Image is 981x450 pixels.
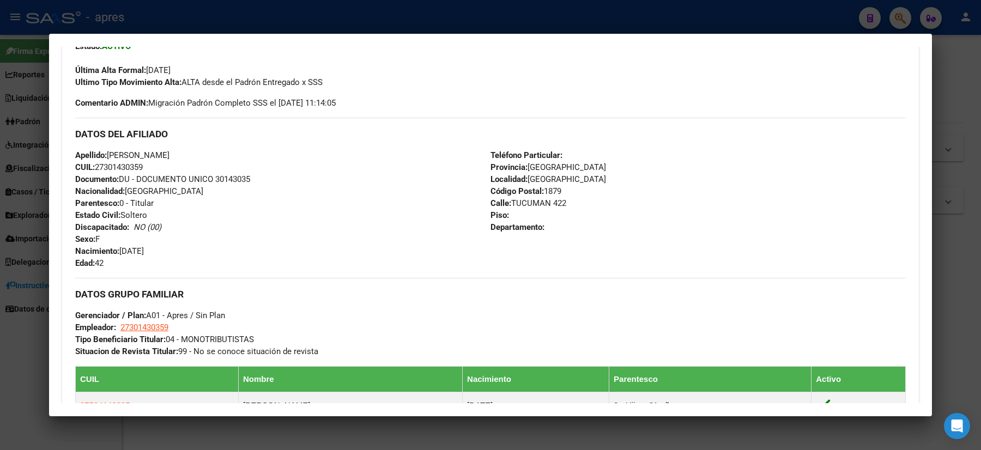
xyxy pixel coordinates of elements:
[75,258,95,268] strong: Edad:
[75,311,146,320] strong: Gerenciador / Plan:
[75,311,225,320] span: A01 - Apres / Sin Plan
[491,174,606,184] span: [GEOGRAPHIC_DATA]
[463,367,609,392] th: Nacimiento
[75,162,143,172] span: 27301430359
[491,198,566,208] span: TUCUMAN 422
[80,400,130,410] span: 27594142905
[239,392,463,419] td: [PERSON_NAME] -
[75,65,146,75] strong: Última Alta Formal:
[944,413,970,439] div: Open Intercom Messenger
[75,234,100,244] span: F
[75,346,318,356] span: 99 - No se conoce situación de revista
[75,150,169,160] span: [PERSON_NAME]
[491,198,511,208] strong: Calle:
[75,335,254,344] span: 04 - MONOTRIBUTISTAS
[75,246,119,256] strong: Nacimiento:
[812,367,906,392] th: Activo
[75,198,119,208] strong: Parentesco:
[120,323,168,332] span: 27301430359
[609,367,812,392] th: Parentesco
[75,77,323,87] span: ALTA desde el Padrón Entregado x SSS
[75,186,125,196] strong: Nacionalidad:
[102,41,131,51] strong: ACTIVO
[491,186,561,196] span: 1879
[75,335,166,344] strong: Tipo Beneficiario Titular:
[75,186,203,196] span: [GEOGRAPHIC_DATA]
[75,162,95,172] strong: CUIL:
[491,222,544,232] strong: Departamento:
[491,174,528,184] strong: Localidad:
[75,346,178,356] strong: Situacion de Revista Titular:
[239,367,463,392] th: Nombre
[75,128,906,140] h3: DATOS DEL AFILIADO
[75,98,148,108] strong: Comentario ADMIN:
[75,258,104,268] span: 42
[75,198,154,208] span: 0 - Titular
[75,210,147,220] span: Soltero
[491,210,509,220] strong: Piso:
[463,392,609,419] td: [DATE]
[609,392,812,419] td: 3 - Hijo < 21 años
[75,150,107,160] strong: Apellido:
[75,41,102,51] strong: Estado:
[75,246,144,256] span: [DATE]
[491,162,528,172] strong: Provincia:
[75,210,120,220] strong: Estado Civil:
[491,162,606,172] span: [GEOGRAPHIC_DATA]
[75,323,116,332] strong: Empleador:
[75,97,336,109] span: Migración Padrón Completo SSS el [DATE] 11:14:05
[76,367,239,392] th: CUIL
[491,150,562,160] strong: Teléfono Particular:
[75,288,906,300] h3: DATOS GRUPO FAMILIAR
[134,222,161,232] i: NO (00)
[75,222,129,232] strong: Discapacitado:
[75,174,119,184] strong: Documento:
[75,174,250,184] span: DU - DOCUMENTO UNICO 30143035
[75,65,171,75] span: [DATE]
[75,234,95,244] strong: Sexo:
[491,186,544,196] strong: Código Postal:
[75,77,181,87] strong: Ultimo Tipo Movimiento Alta:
